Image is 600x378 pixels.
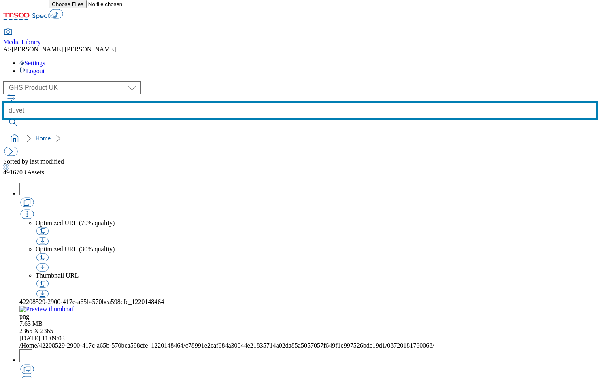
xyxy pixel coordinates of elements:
[36,135,51,142] a: Home
[3,29,41,46] a: Media Library
[19,298,164,305] span: 42208529-2900-417c-a65b-570bca598cfe_1220148464
[19,342,597,349] div: /42208529-2900-417c-a65b-570bca598cfe_1220148464/c78991e2caf684a30044e21835714a02da85a5057057f649...
[36,246,115,253] span: Optimized URL (30% quality)
[3,169,44,176] span: Assets
[36,272,79,279] span: Thumbnail URL
[3,158,64,165] span: Sorted by last modified
[3,38,41,45] span: Media Library
[19,306,597,313] a: Preview thumbnail
[8,132,21,145] a: home
[3,131,597,146] nav: breadcrumb
[19,68,45,74] a: Logout
[3,169,27,176] span: 4916703
[11,46,116,53] span: [PERSON_NAME] [PERSON_NAME]
[3,46,11,53] span: AS
[19,59,45,66] a: Settings
[3,102,597,119] input: Search by TPNB or Product Description
[36,219,115,226] span: Optimized URL (70% quality)
[19,313,29,320] span: Type
[19,306,75,313] img: Preview thumbnail
[19,335,597,342] div: Last Modified
[19,320,43,327] span: Size
[19,327,53,334] span: Resolution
